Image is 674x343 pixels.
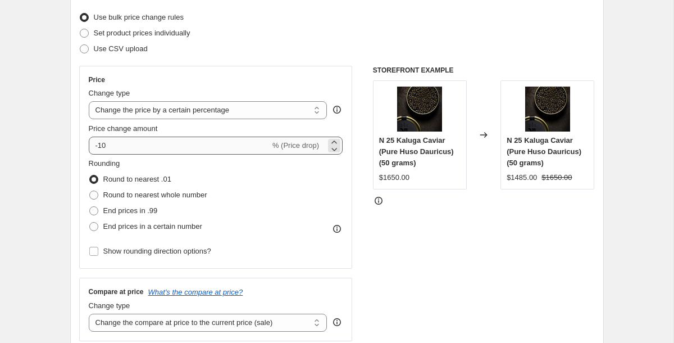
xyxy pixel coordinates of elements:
[379,172,409,183] div: $1650.00
[507,172,537,183] div: $1485.00
[89,159,120,168] span: Rounding
[331,317,343,328] div: help
[103,206,158,215] span: End prices in .99
[331,104,343,115] div: help
[541,172,572,183] strike: $1650.00
[373,66,595,75] h6: STOREFRONT EXAMPLE
[94,44,148,53] span: Use CSV upload
[525,87,570,132] img: CVKAL_small_d07ba5c2-415a-4443-b56a-a31c2feecc07_80x.jpg
[94,29,190,37] span: Set product prices individually
[89,124,158,133] span: Price change amount
[89,287,144,296] h3: Compare at price
[89,89,130,97] span: Change type
[94,13,184,21] span: Use bulk price change rules
[397,87,442,132] img: CVKAL_small_d07ba5c2-415a-4443-b56a-a31c2feecc07_80x.jpg
[103,175,171,183] span: Round to nearest .01
[89,137,270,155] input: -15
[507,136,581,167] span: N 25 Kaluga Caviar (Pure Huso Dauricus) (50 grams)
[103,222,202,231] span: End prices in a certain number
[103,247,211,255] span: Show rounding direction options?
[272,141,319,150] span: % (Price drop)
[89,75,105,84] h3: Price
[148,288,243,296] button: What's the compare at price?
[379,136,454,167] span: N 25 Kaluga Caviar (Pure Huso Dauricus) (50 grams)
[89,301,130,310] span: Change type
[103,191,207,199] span: Round to nearest whole number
